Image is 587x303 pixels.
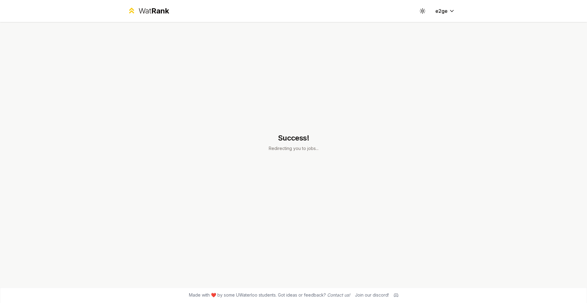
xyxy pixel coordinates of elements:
[189,292,350,298] span: Made with ❤️ by some UWaterloo students. Got ideas or feedback?
[127,6,169,16] a: WatRank
[269,133,319,143] h1: Success!
[151,6,169,15] span: Rank
[435,7,448,15] span: e2ge
[138,6,169,16] div: Wat
[327,292,350,298] a: Contact us!
[355,292,389,298] div: Join our discord!
[269,145,319,151] p: Redirecting you to jobs...
[430,5,460,16] button: e2ge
